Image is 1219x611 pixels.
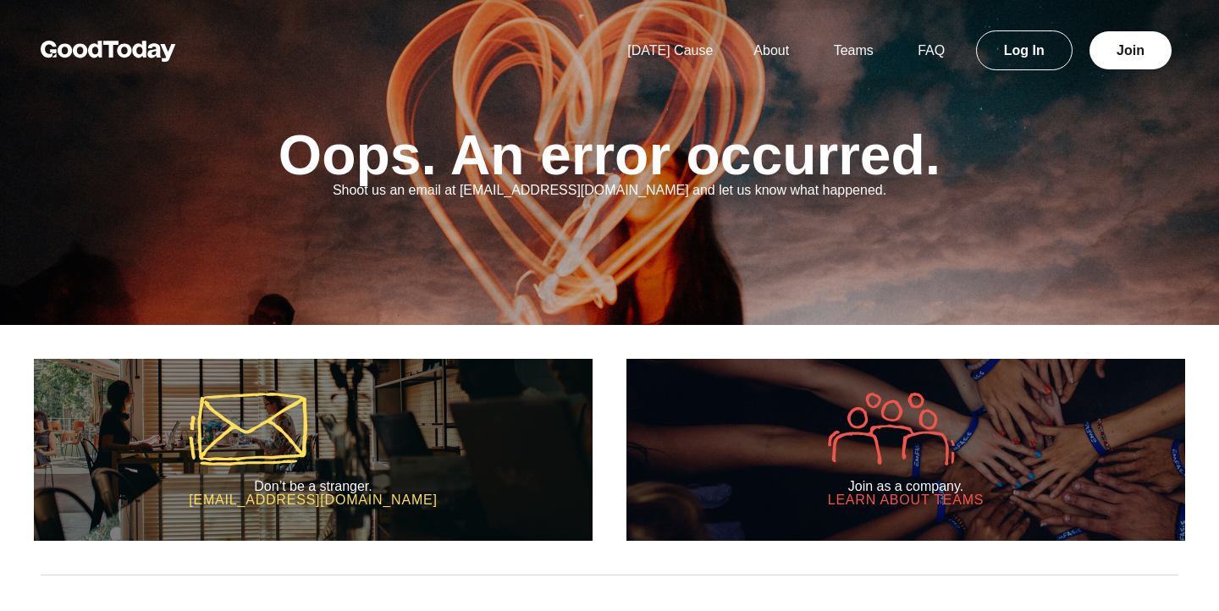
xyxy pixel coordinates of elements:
a: Join [1089,31,1172,69]
a: FAQ [897,43,965,58]
h2: Don’t be a stranger. [189,479,438,494]
h3: [EMAIL_ADDRESS][DOMAIN_NAME] [189,493,438,507]
img: GoodToday [41,41,176,62]
h1: Oops. An error occurred. [279,127,940,183]
a: Join as a company. Learn about Teams [626,359,1185,541]
img: icon-mail-5a43aaca37e600df00e56f9b8d918e47a1bfc3b774321cbcea002c40666e291d.svg [189,393,306,465]
h2: Join as a company. [828,479,985,494]
a: Log In [976,30,1073,70]
a: Teams [814,43,894,58]
h3: Learn about Teams [828,493,985,507]
a: [DATE] Cause [607,43,733,58]
img: icon-company-9005efa6fbb31de5087adda016c9bae152a033d430c041dc1efcb478492f602d.svg [828,393,955,465]
a: About [733,43,809,58]
a: Don’t be a stranger. [EMAIL_ADDRESS][DOMAIN_NAME] [34,359,593,541]
h2: Shoot us an email at [EMAIL_ADDRESS][DOMAIN_NAME] and let us know what happened. [279,183,940,198]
